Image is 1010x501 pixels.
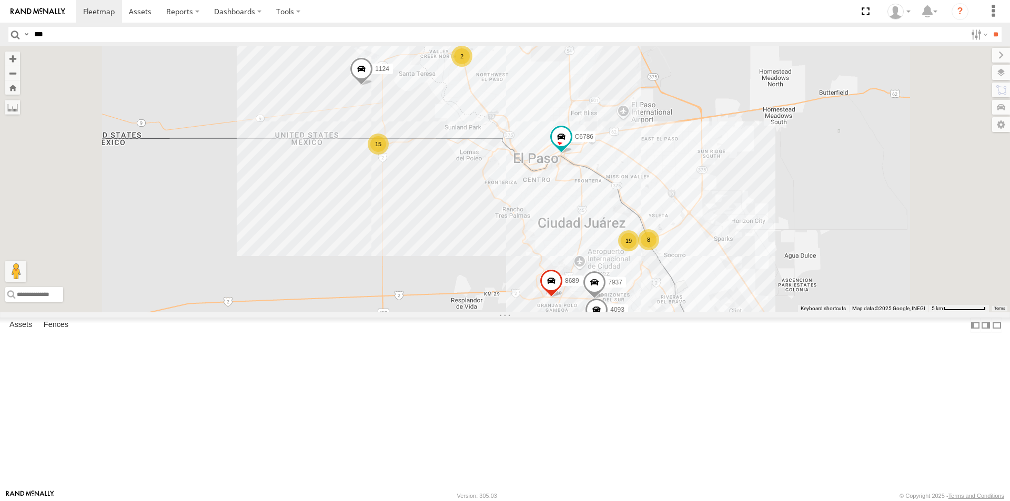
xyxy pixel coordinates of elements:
span: 7937 [608,279,622,286]
button: Map Scale: 5 km per 77 pixels [928,305,989,312]
div: Version: 305.03 [457,493,497,499]
span: 8689 [565,277,579,284]
label: Assets [4,318,37,333]
span: 5 km [932,305,943,311]
span: 4093 [610,306,624,313]
i: ? [952,3,968,20]
span: C6786 [575,133,593,140]
div: 15 [368,134,389,155]
img: rand-logo.svg [11,8,65,15]
span: Map data ©2025 Google, INEGI [852,305,925,311]
div: © Copyright 2025 - [900,493,1004,499]
a: Visit our Website [6,490,54,501]
div: 8 [638,229,659,250]
label: Hide Summary Table [992,318,1002,333]
label: Dock Summary Table to the Left [970,318,981,333]
span: 1124 [375,65,389,73]
div: 2 [451,46,472,67]
button: Zoom out [5,66,20,80]
button: Zoom in [5,52,20,66]
button: Zoom Home [5,80,20,95]
label: Dock Summary Table to the Right [981,318,991,333]
button: Keyboard shortcuts [801,305,846,312]
label: Fences [38,318,74,333]
button: Drag Pegman onto the map to open Street View [5,261,26,282]
div: foxconn f [884,4,914,19]
div: 19 [618,230,639,251]
a: Terms and Conditions [948,493,1004,499]
label: Map Settings [992,117,1010,132]
label: Search Filter Options [967,27,989,42]
a: Terms [994,306,1005,310]
label: Measure [5,100,20,115]
label: Search Query [22,27,31,42]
